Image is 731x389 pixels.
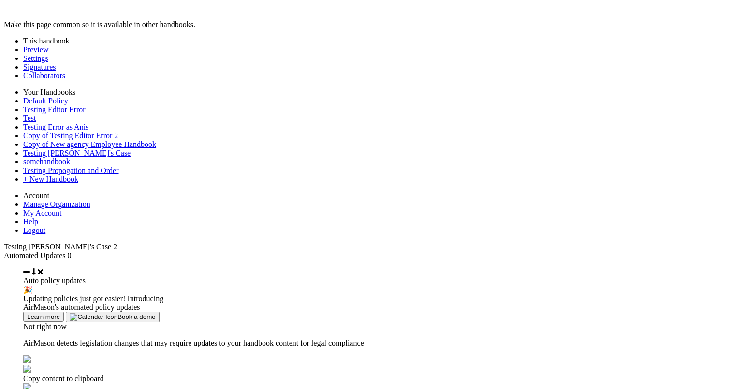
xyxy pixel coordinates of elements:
span: Testing [PERSON_NAME]'s Case 2 [4,243,117,251]
div: Make this page common so it is available in other handbooks. [4,20,727,29]
img: copy.svg [23,365,31,373]
a: Testing Error as Anis [23,123,88,131]
span: Auto policy updates [23,276,86,285]
a: Signatures [23,63,56,71]
span: Automated Updates [4,251,66,259]
a: Manage Organization [23,200,90,208]
a: Testing [PERSON_NAME]'s Case [23,149,131,157]
div: Copy content to clipboard [23,375,727,383]
li: Account [23,191,727,200]
button: Book a demo [66,312,160,322]
a: + New Handbook [23,175,78,183]
a: Test [23,114,36,122]
a: Logout [23,226,45,234]
a: Testing Propogation and Order [23,166,119,174]
a: Preview [23,45,48,54]
a: Collaborators [23,72,65,80]
li: This handbook [23,37,727,45]
a: My Account [23,209,62,217]
img: back.svg [23,355,31,363]
a: Copy of New agency Employee Handbook [23,140,156,148]
li: Your Handbooks [23,88,727,97]
a: Copy of Testing Editor Error 2 [23,131,118,140]
div: Updating policies just got easier! Introducing [23,294,727,303]
a: Testing Editor Error [23,105,86,114]
div: 🎉 [23,285,727,294]
a: Default Policy [23,97,68,105]
div: AirMason's automated policy updates [23,303,727,312]
a: somehandbook [23,158,70,166]
a: Settings [23,54,48,62]
p: AirMason detects legislation changes that may require updates to your handbook content for legal ... [23,339,727,347]
img: Calendar Icon [70,313,117,321]
button: Learn more [23,312,64,322]
div: Not right now [23,322,727,331]
a: Help [23,217,38,226]
span: 0 [68,251,72,259]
